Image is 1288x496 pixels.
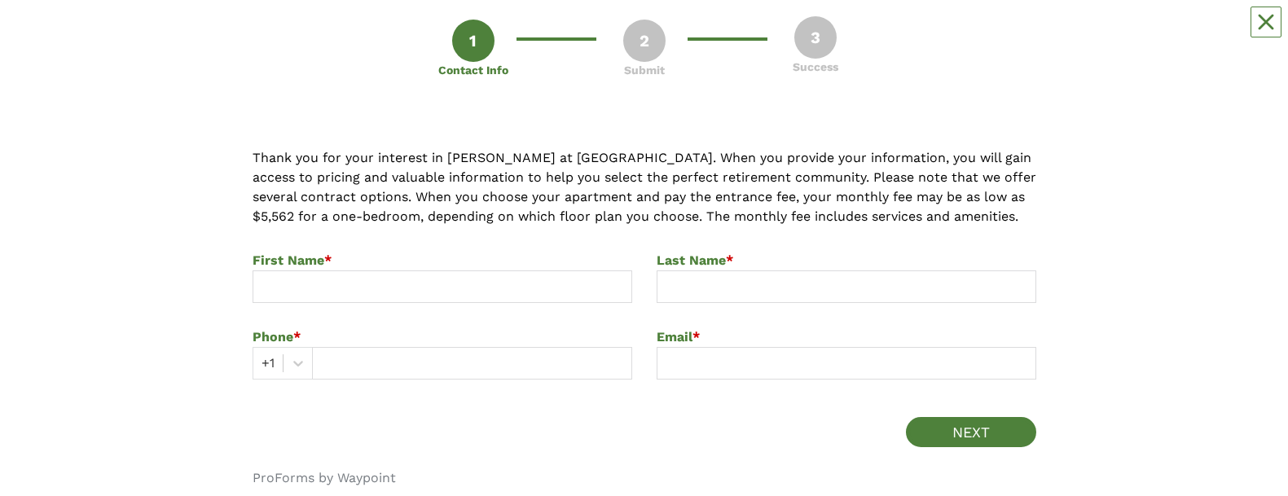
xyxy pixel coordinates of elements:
[253,329,293,345] span: Phone
[657,329,692,345] span: Email
[1251,7,1281,37] button: Close
[793,59,838,76] div: Success
[623,20,666,62] div: 2
[657,252,726,268] span: Last Name
[253,252,324,268] span: First Name
[253,470,396,485] a: ProForms by Waypoint
[906,417,1036,447] button: NEXT
[624,62,665,79] div: Submit
[452,20,495,62] div: 1
[794,16,837,59] div: 3
[253,148,1036,226] p: Thank you for your interest in [PERSON_NAME] at [GEOGRAPHIC_DATA]. When you provide your informat...
[438,62,508,79] div: Contact Info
